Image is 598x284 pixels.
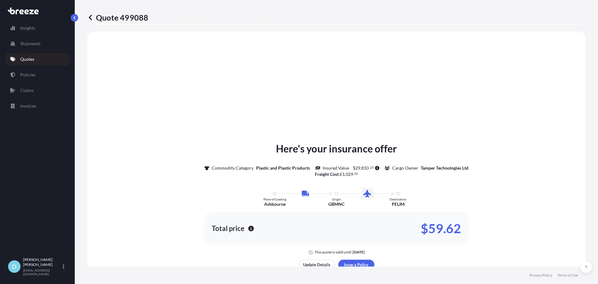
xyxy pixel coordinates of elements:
[392,165,418,171] p: Cargo Owner
[328,201,344,207] p: GBMNC
[20,87,34,94] p: Claims
[529,273,552,278] a: Privacy Policy
[323,165,349,171] p: Insured Value
[344,262,368,268] p: Issue a Policy
[23,268,62,276] p: [EMAIL_ADDRESS][DOMAIN_NAME]
[20,41,40,47] p: Shipments
[360,166,361,170] span: ,
[20,25,35,31] p: Insights
[353,250,365,255] p: [DATE]
[421,224,461,233] p: $59.62
[87,12,148,22] p: Quote 499088
[557,273,578,278] a: Terms of Use
[303,262,330,268] p: Update Details
[212,165,254,171] p: Commodity Category
[340,172,342,176] span: £
[5,22,69,34] a: Insights
[353,166,355,170] span: $
[20,103,36,109] p: Invoices
[5,53,69,65] a: Quotes
[346,172,353,176] span: 029
[5,37,69,50] a: Shipments
[315,171,358,177] p: :
[338,260,374,270] button: Issue a Policy
[20,72,36,78] p: Policies
[315,171,339,177] b: Freight Cost
[264,201,286,207] p: Ashbourne
[390,197,406,201] p: Destination
[392,201,405,207] p: PELIM
[421,165,468,171] p: Tamper Technologies Ltd
[256,165,310,171] p: Plastic and Plastic Products
[20,56,34,62] p: Quotes
[12,263,17,270] span: D
[355,166,360,170] span: 29
[5,69,69,81] a: Policies
[212,225,244,232] p: Total price
[354,173,358,175] span: 50
[276,141,397,156] p: Here's your insurance offer
[5,100,69,112] a: Invoices
[370,166,374,169] span: 25
[361,166,369,170] span: 810
[342,172,345,176] span: 1
[315,250,351,255] p: This quote is valid until
[345,172,346,176] span: ,
[263,197,286,201] p: Place of Loading
[332,197,341,201] p: Origin
[299,260,335,270] button: Update Details
[23,257,62,267] p: [PERSON_NAME] [PERSON_NAME]
[5,84,69,97] a: Claims
[369,166,370,169] span: .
